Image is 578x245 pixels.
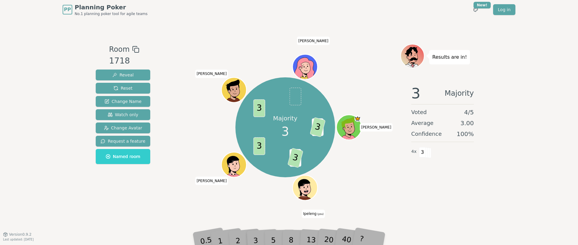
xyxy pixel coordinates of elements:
[195,70,228,78] span: Click to change your name
[470,4,481,15] button: New!
[101,138,145,144] span: Request a feature
[195,176,228,185] span: Click to change your name
[75,11,148,16] span: No.1 planning poker tool for agile teams
[253,99,265,117] span: 3
[273,114,297,123] p: Majority
[96,136,150,147] button: Request a feature
[9,232,32,237] span: Version 0.9.2
[411,86,421,101] span: 3
[108,112,138,118] span: Watch only
[96,96,150,107] button: Change Name
[474,2,491,8] div: New!
[113,85,132,91] span: Reset
[104,98,141,104] span: Change Name
[457,130,474,138] span: 100 %
[96,70,150,80] button: Reveal
[411,148,417,155] span: 4 x
[281,123,289,141] span: 3
[106,154,140,160] span: Named room
[293,176,317,200] button: Click to change your avatar
[109,44,129,55] span: Room
[460,119,474,127] span: 3.00
[316,213,324,216] span: (you)
[3,232,32,237] button: Version0.9.2
[287,148,303,168] span: 3
[309,117,325,137] span: 3
[411,119,433,127] span: Average
[354,116,361,122] span: Myles is the host
[3,238,34,241] span: Last updated: [DATE]
[253,138,265,155] span: 3
[464,108,474,116] span: 4 / 5
[411,108,427,116] span: Voted
[445,86,474,101] span: Majority
[302,209,325,218] span: Click to change your name
[96,123,150,133] button: Change Avatar
[411,130,442,138] span: Confidence
[64,6,71,13] span: PP
[75,3,148,11] span: Planning Poker
[360,123,393,132] span: Click to change your name
[297,36,330,45] span: Click to change your name
[96,109,150,120] button: Watch only
[96,83,150,94] button: Reset
[419,147,426,157] span: 3
[96,149,150,164] button: Named room
[112,72,134,78] span: Reveal
[109,55,139,67] div: 1718
[63,3,148,16] a: PPPlanning PokerNo.1 planning poker tool for agile teams
[493,4,515,15] a: Log in
[104,125,142,131] span: Change Avatar
[432,53,467,61] p: Results are in!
